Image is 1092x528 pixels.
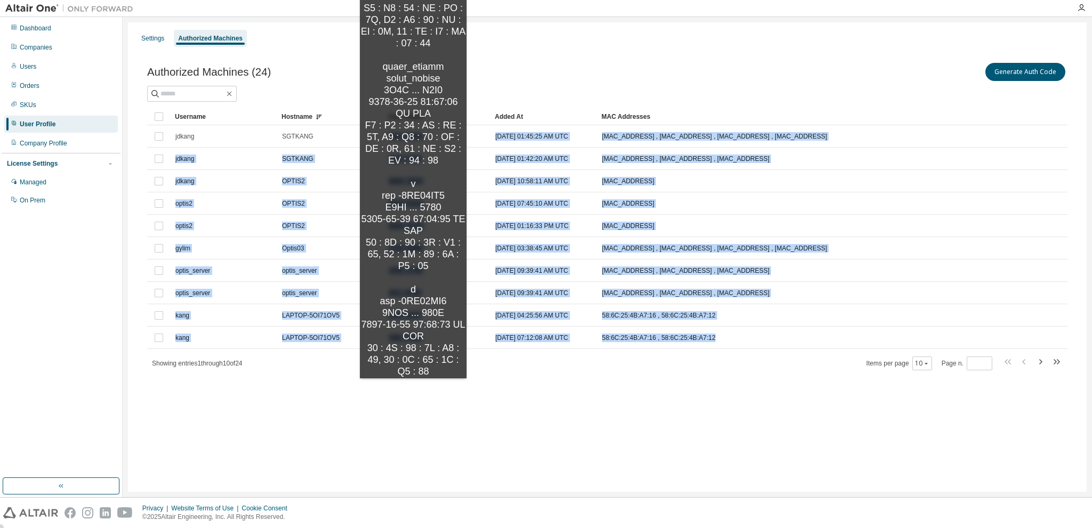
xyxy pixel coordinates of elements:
span: c0d0...c75d [389,266,422,275]
span: Authorized Machines (24) [147,66,271,78]
span: [MAC_ADDRESS] [602,199,654,208]
span: OPTIS2 [282,177,305,185]
p: © 2025 Altair Engineering, Inc. All Rights Reserved. [142,513,294,522]
span: [DATE] 03:38:45 AM UTC [495,244,568,253]
span: OPTIS2 [282,199,305,208]
span: optis_server [175,289,210,297]
div: Website Terms of Use [171,504,242,513]
div: License Settings [7,159,58,168]
button: Generate Auth Code [985,63,1065,81]
span: [DATE] 04:25:56 AM UTC [495,311,568,320]
span: Optis03 [282,244,304,253]
span: kang [175,311,189,320]
span: LAPTOP-5OI71OV5 [282,334,340,342]
span: [DATE] 07:45:10 AM UTC [495,199,568,208]
div: User Profile [20,120,55,128]
div: Auth Token [388,108,486,125]
span: gylim [175,244,190,253]
img: instagram.svg [82,507,93,518]
span: [DATE] 07:12:08 AM UTC [495,334,568,342]
span: optis2 [175,222,192,230]
div: Privacy [142,504,171,513]
span: [MAC_ADDRESS] , [MAC_ADDRESS] , [MAC_ADDRESS] [602,266,769,275]
div: Settings [141,34,164,43]
span: [MAC_ADDRESS] , [MAC_ADDRESS] , [MAC_ADDRESS] [602,155,769,163]
span: Showing entries 1 through 10 of 24 [152,360,243,367]
span: kang [175,334,189,342]
div: On Prem [20,196,45,205]
span: [MAC_ADDRESS] [602,177,654,185]
img: altair_logo.svg [3,507,58,518]
span: OPTIS2 [282,222,305,230]
span: optis_server [282,289,317,297]
span: 2f1c...e7d5 [389,289,420,297]
span: [DATE] 10:58:11 AM UTC [495,177,568,185]
span: optis_server [175,266,210,275]
span: 58:6C:25:4B:A7:16 , 58:6C:25:4B:A7:12 [602,334,716,342]
img: facebook.svg [65,507,76,518]
img: linkedin.svg [100,507,111,518]
span: SGTKANG [282,132,314,141]
span: [DATE] 09:39:41 AM UTC [495,266,568,275]
span: jdkang [175,132,194,141]
div: Hostname [282,108,380,125]
span: 2dfb...763a [389,334,421,342]
span: SGTKANG [282,155,314,163]
div: Cookie Consent [242,504,293,513]
button: 10 [915,359,929,368]
div: Authorized Machines [178,34,243,43]
div: Dashboard [20,24,51,33]
span: bb0e...5c54 [389,177,422,185]
span: optis_server [282,266,317,275]
span: [DATE] 09:39:41 AM UTC [495,289,568,297]
div: Added At [495,108,593,125]
span: [DATE] 01:42:20 AM UTC [495,155,568,163]
span: Page n. [942,356,992,370]
div: Company Profile [20,139,67,148]
span: LAPTOP-5OI71OV5 [282,311,340,320]
span: 8da5...4123 [389,222,422,230]
span: [DATE] 01:16:33 PM UTC [495,222,568,230]
span: b3fa...5163 [389,311,421,320]
span: db07...524c [389,199,422,208]
div: Managed [20,178,46,186]
span: [MAC_ADDRESS] [602,222,654,230]
span: [DATE] 01:45:25 AM UTC [495,132,568,141]
span: 7cbd...6bf8 [389,155,420,163]
img: Altair One [5,3,139,14]
div: MAC Addresses [601,108,955,125]
span: [MAC_ADDRESS] , [MAC_ADDRESS] , [MAC_ADDRESS] [602,289,769,297]
span: jdkang [175,155,194,163]
div: Orders [20,82,39,90]
span: Items per page [866,356,932,370]
img: youtube.svg [117,507,133,518]
span: optis2 [175,199,192,208]
div: SKUs [20,101,36,109]
span: c718...846b [389,244,422,253]
span: 58:6C:25:4B:A7:16 , 58:6C:25:4B:A7:12 [602,311,716,320]
span: jdkang [175,177,194,185]
span: [MAC_ADDRESS] , [MAC_ADDRESS] , [MAC_ADDRESS] , [MAC_ADDRESS] [602,132,827,141]
div: Companies [20,43,52,52]
span: e6cb...d5bd [389,132,422,141]
div: Users [20,62,36,71]
div: Username [175,108,273,125]
span: [MAC_ADDRESS] , [MAC_ADDRESS] , [MAC_ADDRESS] , [MAC_ADDRESS] [602,244,827,253]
